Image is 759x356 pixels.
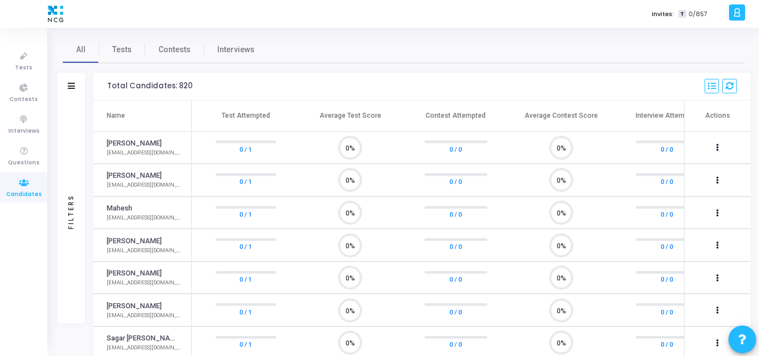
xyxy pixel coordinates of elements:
span: Tests [15,63,32,73]
th: Contest Attempted [403,101,508,132]
th: Average Contest Score [508,101,614,132]
a: 0 / 0 [661,241,673,252]
a: [PERSON_NAME] [107,171,162,181]
div: [EMAIL_ADDRESS][DOMAIN_NAME] [107,279,180,287]
a: 0 / 0 [661,339,673,350]
a: [PERSON_NAME] [107,236,162,247]
a: 0 / 1 [239,274,252,285]
label: Invites: [652,9,674,19]
a: 0 / 0 [661,209,673,220]
div: [EMAIL_ADDRESS][DOMAIN_NAME] [107,214,180,222]
div: [EMAIL_ADDRESS][DOMAIN_NAME] [107,247,180,255]
th: Test Attempted [192,101,297,132]
a: 0 / 0 [450,241,462,252]
a: [PERSON_NAME] [107,268,162,279]
a: 0 / 0 [661,306,673,317]
span: Questions [8,158,39,168]
th: Actions [684,101,751,132]
a: 0 / 0 [450,306,462,317]
a: 0 / 0 [450,274,462,285]
span: 0/857 [688,9,707,19]
a: 0 / 1 [239,339,252,350]
img: logo [45,3,66,25]
div: [EMAIL_ADDRESS][DOMAIN_NAME] [107,181,180,189]
a: 0 / 0 [661,143,673,154]
span: Tests [112,44,132,56]
a: 0 / 0 [450,209,462,220]
div: Name [107,111,125,121]
a: 0 / 1 [239,306,252,317]
span: Interviews [217,44,254,56]
span: Contests [158,44,191,56]
span: Interviews [8,127,39,136]
div: [EMAIL_ADDRESS][DOMAIN_NAME] [107,312,180,320]
th: Interview Attempted [614,101,720,132]
span: T [678,10,686,18]
a: 0 / 1 [239,176,252,187]
a: Sagar [PERSON_NAME] [107,333,180,344]
a: Mahesh [107,203,132,214]
a: 0 / 0 [661,274,673,285]
a: 0 / 1 [239,209,252,220]
a: 0 / 1 [239,143,252,154]
div: [EMAIL_ADDRESS][DOMAIN_NAME] [107,344,180,352]
a: [PERSON_NAME] [107,138,162,149]
div: Total Candidates: 820 [107,82,193,91]
a: 0 / 0 [450,176,462,187]
a: 0 / 0 [661,176,673,187]
div: Filters [66,151,76,273]
a: 0 / 0 [450,339,462,350]
span: All [76,44,86,56]
a: 0 / 1 [239,241,252,252]
th: Average Test Score [297,101,403,132]
span: Contests [9,95,38,104]
span: Candidates [6,190,42,199]
a: 0 / 0 [450,143,462,154]
div: [EMAIL_ADDRESS][DOMAIN_NAME] [107,149,180,157]
a: [PERSON_NAME] [107,301,162,312]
